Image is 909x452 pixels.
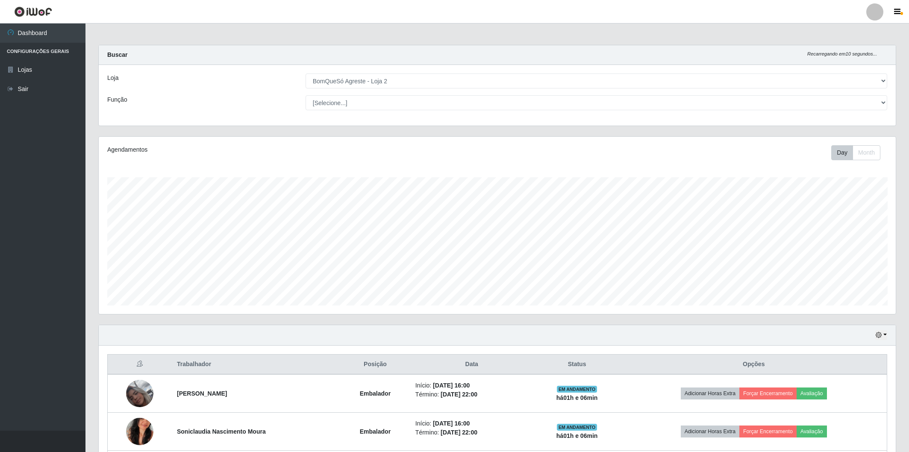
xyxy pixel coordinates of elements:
[797,387,827,399] button: Avaliação
[415,419,528,428] li: Início:
[621,355,887,375] th: Opções
[14,6,52,17] img: CoreUI Logo
[557,386,597,393] span: EM ANDAMENTO
[433,420,470,427] time: [DATE] 16:00
[533,355,621,375] th: Status
[126,369,153,418] img: 1700658195519.jpeg
[681,387,739,399] button: Adicionar Horas Extra
[556,394,598,401] strong: há 01 h e 06 min
[831,145,887,160] div: Toolbar with button groups
[739,387,797,399] button: Forçar Encerramento
[739,426,797,437] button: Forçar Encerramento
[441,429,477,436] time: [DATE] 22:00
[557,424,597,431] span: EM ANDAMENTO
[410,355,533,375] th: Data
[360,428,391,435] strong: Embalador
[107,95,127,104] label: Função
[107,73,118,82] label: Loja
[831,145,880,160] div: First group
[441,391,477,398] time: [DATE] 22:00
[831,145,853,160] button: Day
[433,382,470,389] time: [DATE] 16:00
[807,51,877,56] i: Recarregando em 10 segundos...
[360,390,391,397] strong: Embalador
[177,390,227,397] strong: [PERSON_NAME]
[172,355,340,375] th: Trabalhador
[415,390,528,399] li: Término:
[556,432,598,439] strong: há 01 h e 06 min
[415,381,528,390] li: Início:
[853,145,880,160] button: Month
[177,428,266,435] strong: Soniclaudia Nascimento Moura
[107,51,127,58] strong: Buscar
[340,355,410,375] th: Posição
[681,426,739,437] button: Adicionar Horas Extra
[107,145,425,154] div: Agendamentos
[797,426,827,437] button: Avaliação
[415,428,528,437] li: Término:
